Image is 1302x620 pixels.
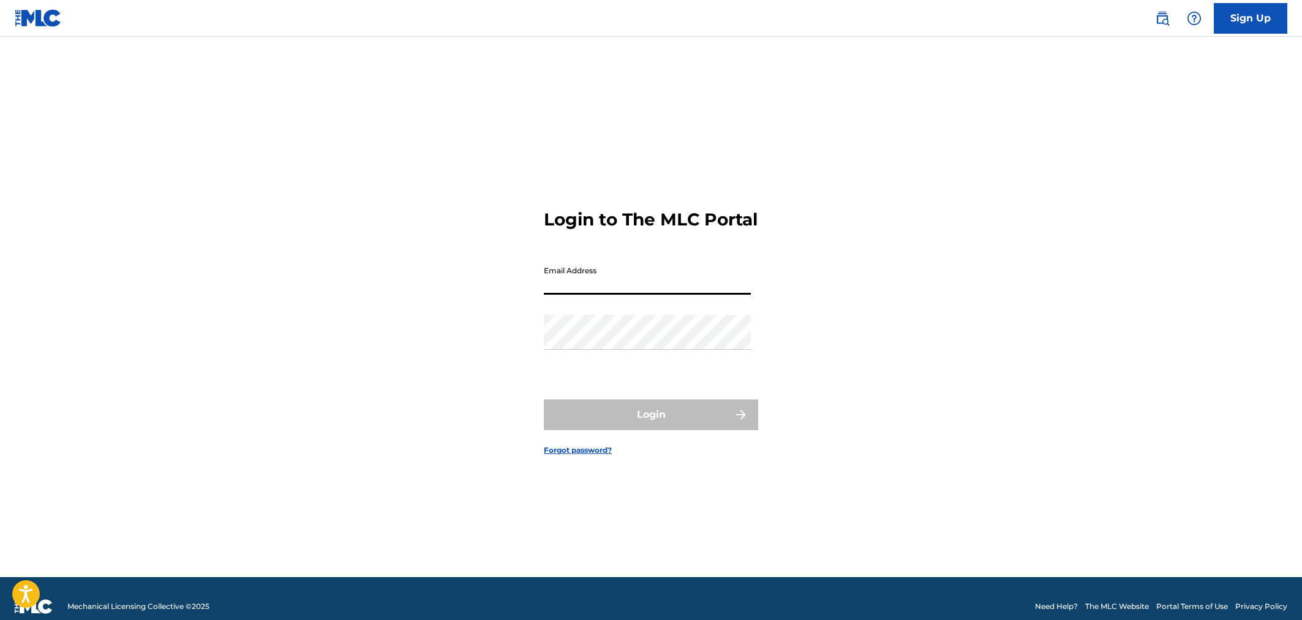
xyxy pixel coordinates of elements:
[544,445,612,456] a: Forgot password?
[1235,601,1287,612] a: Privacy Policy
[1085,601,1149,612] a: The MLC Website
[1150,6,1175,31] a: Public Search
[67,601,209,612] span: Mechanical Licensing Collective © 2025
[544,209,758,230] h3: Login to The MLC Portal
[15,599,53,614] img: logo
[15,9,62,27] img: MLC Logo
[1155,11,1170,26] img: search
[1187,11,1202,26] img: help
[1214,3,1287,34] a: Sign Up
[1035,601,1078,612] a: Need Help?
[1156,601,1228,612] a: Portal Terms of Use
[1182,6,1206,31] div: Help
